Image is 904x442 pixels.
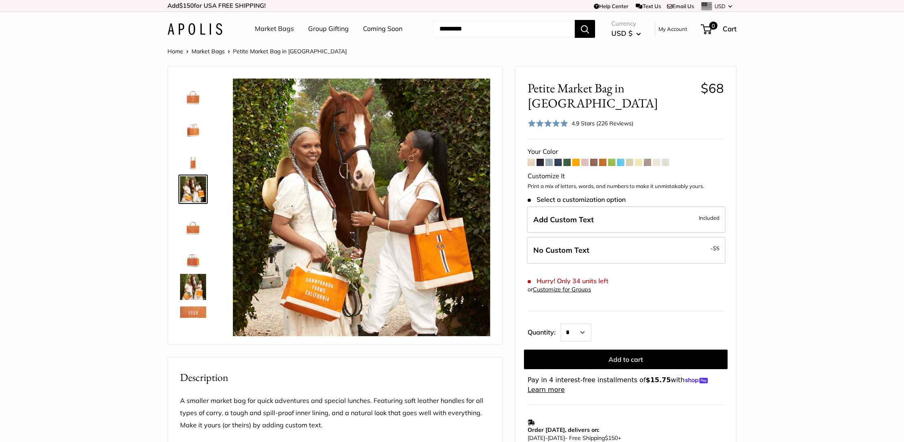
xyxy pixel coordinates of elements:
span: - [711,243,719,253]
a: Petite Market Bag in Citrus [178,109,208,139]
a: Market Bags [255,23,294,35]
a: description_Custom printed text with eco-friendly ink. [178,305,208,334]
button: Add to cart [524,350,728,369]
span: USD [715,3,726,9]
span: $5 [713,245,719,252]
nav: Breadcrumb [167,46,347,57]
img: description_Custom printed text with eco-friendly ink. [180,306,206,333]
span: Currency [611,18,641,29]
span: Petite Market Bag in [GEOGRAPHIC_DATA] [233,48,347,55]
span: $150 [179,2,194,9]
span: $68 [701,80,724,96]
a: description_Make it yours with custom printed text. [178,77,208,106]
span: Select a customization option [528,196,626,203]
button: USD $ [611,27,641,40]
h2: Description [180,370,490,385]
span: [DATE] [528,434,545,442]
a: Help Center [594,3,628,9]
a: Customize for Groups [533,286,591,293]
img: Petite Market Bag in Citrus [180,176,206,202]
span: Add Custom Text [533,215,594,224]
div: or [528,284,591,295]
div: Your Color [528,146,724,158]
a: description_12.5" wide, 9.5" high, 5.5" deep; handles: 3.5" drop [178,142,208,171]
a: Petite Market Bag in Citrus [178,272,208,302]
label: Quantity: [528,321,561,341]
img: description_12.5" wide, 9.5" high, 5.5" deep; handles: 3.5" drop [180,144,206,170]
img: Petite Market Bag in Citrus [180,241,206,267]
span: Petite Market Bag in [GEOGRAPHIC_DATA] [528,81,695,111]
span: Cart [723,24,737,33]
span: [DATE] [548,434,565,442]
a: Group Gifting [308,23,349,35]
a: description_Seal of authenticity printed on the backside of every bag. [178,207,208,236]
p: Print a mix of letters, words, and numbers to make it unmistakably yours. [528,182,724,190]
label: Add Custom Text [527,206,726,233]
div: Customize It [528,170,724,182]
a: Email Us [667,3,694,9]
span: No Custom Text [533,245,589,255]
div: 4.9 Stars (226 Reviews) [528,117,633,129]
div: 4.9 Stars (226 Reviews) [572,119,633,128]
img: description_Make it yours with custom printed text. [180,79,206,105]
img: Petite Market Bag in Citrus [233,79,490,336]
a: 0 Cart [702,22,737,35]
span: - [545,434,548,442]
input: Search... [433,20,575,38]
label: Leave Blank [527,237,726,264]
span: $150 [605,434,618,442]
a: My Account [658,24,687,34]
a: Home [167,48,183,55]
span: 0 [709,22,717,30]
span: Included [699,213,719,223]
img: Petite Market Bag in Citrus [180,274,206,300]
a: Market Bags [191,48,225,55]
img: Apolis [167,23,222,35]
a: Text Us [636,3,661,9]
a: Coming Soon [363,23,402,35]
span: Hurry! Only 34 units left [528,277,608,285]
span: USD $ [611,29,632,37]
button: Search [575,20,595,38]
strong: Order [DATE], delivers on: [528,426,599,433]
a: Petite Market Bag in Citrus [178,240,208,269]
p: A smaller market bag for quick adventures and special lunches. Featuring soft leather handles for... [180,395,490,431]
img: Petite Market Bag in Citrus [180,111,206,137]
img: description_Seal of authenticity printed on the backside of every bag. [180,209,206,235]
a: Petite Market Bag in Citrus [178,175,208,204]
